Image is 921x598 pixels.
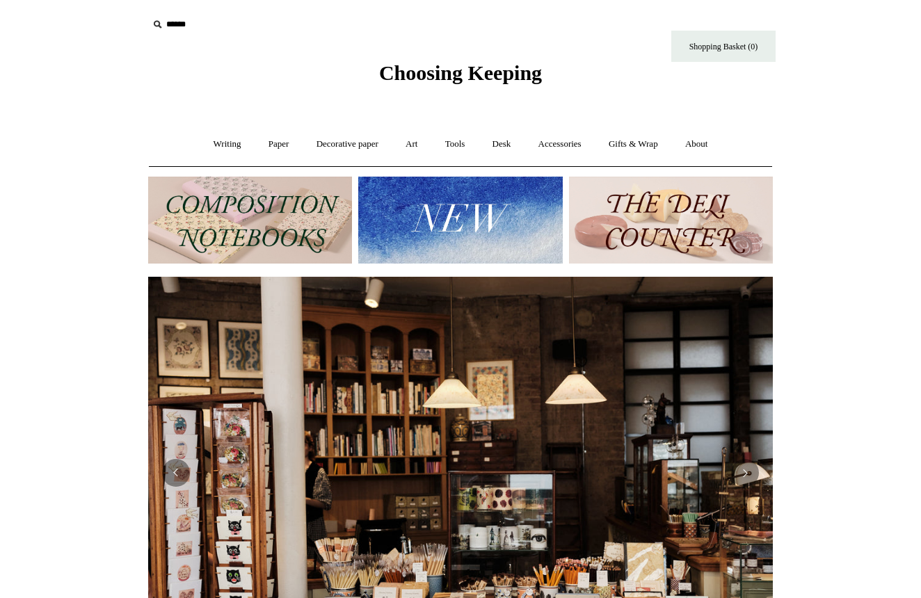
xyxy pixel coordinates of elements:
[393,126,430,163] a: Art
[671,31,776,62] a: Shopping Basket (0)
[379,61,542,84] span: Choosing Keeping
[673,126,721,163] a: About
[480,126,524,163] a: Desk
[304,126,391,163] a: Decorative paper
[596,126,671,163] a: Gifts & Wrap
[201,126,254,163] a: Writing
[526,126,594,163] a: Accessories
[731,459,759,487] button: Next
[379,72,542,82] a: Choosing Keeping
[358,177,562,264] img: New.jpg__PID:f73bdf93-380a-4a35-bcfe-7823039498e1
[162,459,190,487] button: Previous
[569,177,773,264] img: The Deli Counter
[433,126,478,163] a: Tools
[256,126,302,163] a: Paper
[148,177,352,264] img: 202302 Composition ledgers.jpg__PID:69722ee6-fa44-49dd-a067-31375e5d54ec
